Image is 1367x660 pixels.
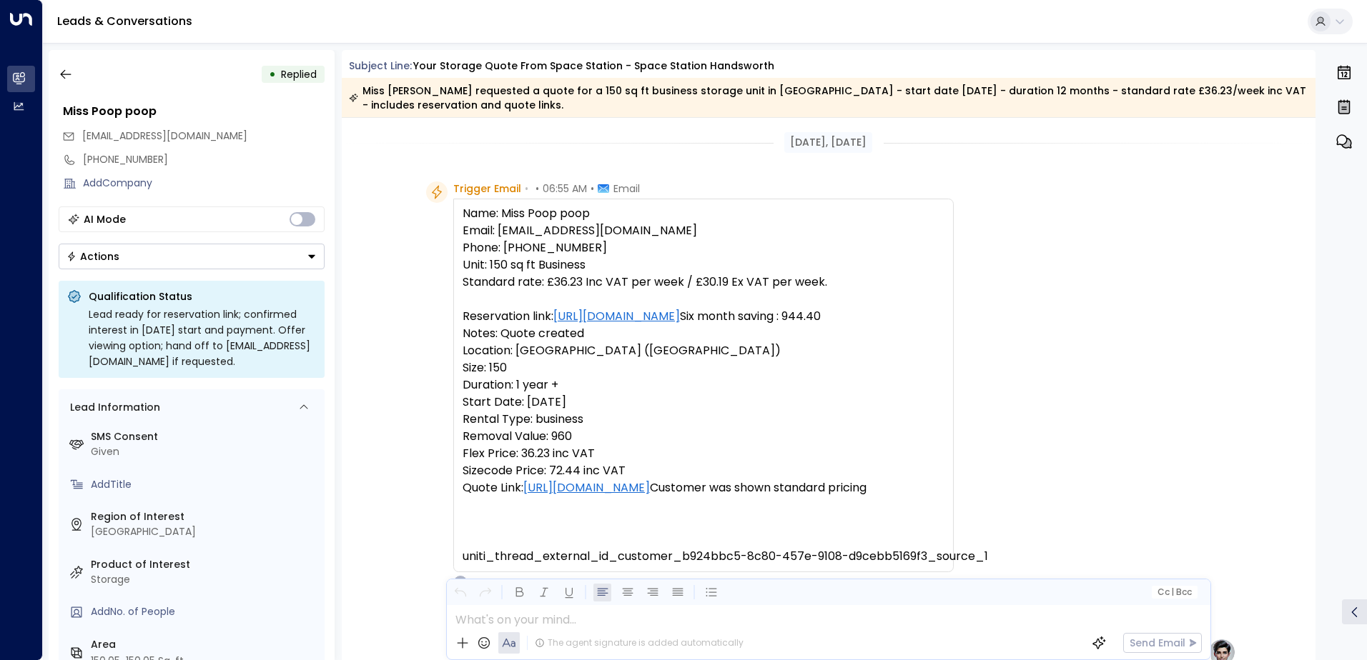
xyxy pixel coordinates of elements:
[91,429,319,444] label: SMS Consent
[83,176,325,191] div: AddCompany
[523,479,650,496] a: [URL][DOMAIN_NAME]
[281,67,317,81] span: Replied
[91,444,319,459] div: Given
[784,132,872,153] div: [DATE], [DATE]
[453,575,468,589] div: O
[269,61,276,87] div: •
[59,244,325,269] button: Actions
[66,250,119,263] div: Actions
[349,84,1308,112] div: Miss [PERSON_NAME] requested a quote for a 150 sq ft business storage unit in [GEOGRAPHIC_DATA] -...
[476,584,494,601] button: Redo
[451,584,469,601] button: Undo
[82,129,247,144] span: poop@pooop.com
[89,289,316,304] p: Qualification Status
[525,181,528,196] span: •
[91,637,319,652] label: Area
[91,509,319,524] label: Region of Interest
[453,181,521,196] span: Trigger Email
[349,59,412,73] span: Subject Line:
[65,400,160,415] div: Lead Information
[463,205,944,565] pre: Name: Miss Poop poop Email: [EMAIL_ADDRESS][DOMAIN_NAME] Phone: [PHONE_NUMBER] Unit: 150 sq ft Bu...
[63,103,325,120] div: Miss Poop poop
[1171,587,1174,597] span: |
[543,181,587,196] span: 06:55 AM
[1151,586,1197,599] button: Cc|Bcc
[91,572,319,587] div: Storage
[83,152,325,167] div: [PHONE_NUMBER]
[1157,587,1191,597] span: Cc Bcc
[613,181,640,196] span: Email
[91,557,319,572] label: Product of Interest
[89,306,316,369] div: Lead ready for reservation link; confirmed interest in [DATE] start and payment. Offer viewing op...
[91,524,319,539] div: [GEOGRAPHIC_DATA]
[535,636,744,649] div: The agent signature is added automatically
[59,244,325,269] div: Button group with a nested menu
[84,212,126,226] div: AI Mode
[591,181,594,196] span: •
[91,477,319,492] div: AddTitle
[91,604,319,619] div: AddNo. of People
[413,59,774,74] div: Your storage quote from Space Station - Space Station Handsworth
[536,181,539,196] span: •
[82,129,247,143] span: [EMAIL_ADDRESS][DOMAIN_NAME]
[553,308,680,325] a: [URL][DOMAIN_NAME]
[57,13,192,29] a: Leads & Conversations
